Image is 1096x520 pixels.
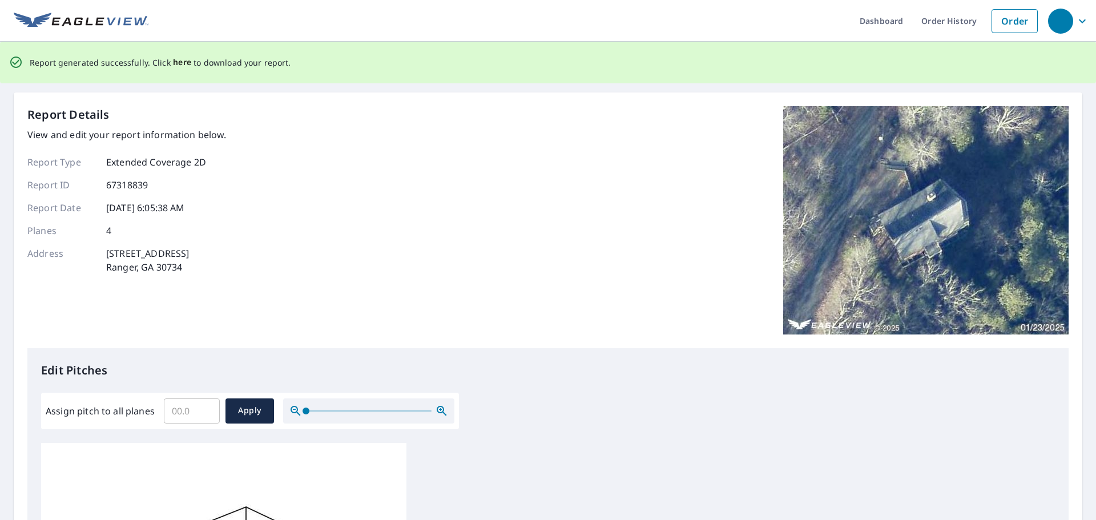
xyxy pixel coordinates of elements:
[106,247,189,274] p: [STREET_ADDRESS] Ranger, GA 30734
[14,13,148,30] img: EV Logo
[783,106,1069,334] img: Top image
[106,155,206,169] p: Extended Coverage 2D
[41,362,1055,379] p: Edit Pitches
[106,224,111,237] p: 4
[27,201,96,215] p: Report Date
[106,201,185,215] p: [DATE] 6:05:38 AM
[225,398,274,424] button: Apply
[27,128,227,142] p: View and edit your report information below.
[164,395,220,427] input: 00.0
[106,178,148,192] p: 67318839
[30,55,291,70] p: Report generated successfully. Click to download your report.
[27,106,110,123] p: Report Details
[27,224,96,237] p: Planes
[992,9,1038,33] a: Order
[27,155,96,169] p: Report Type
[27,247,96,274] p: Address
[27,178,96,192] p: Report ID
[235,404,265,418] span: Apply
[173,55,192,70] button: here
[46,404,155,418] label: Assign pitch to all planes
